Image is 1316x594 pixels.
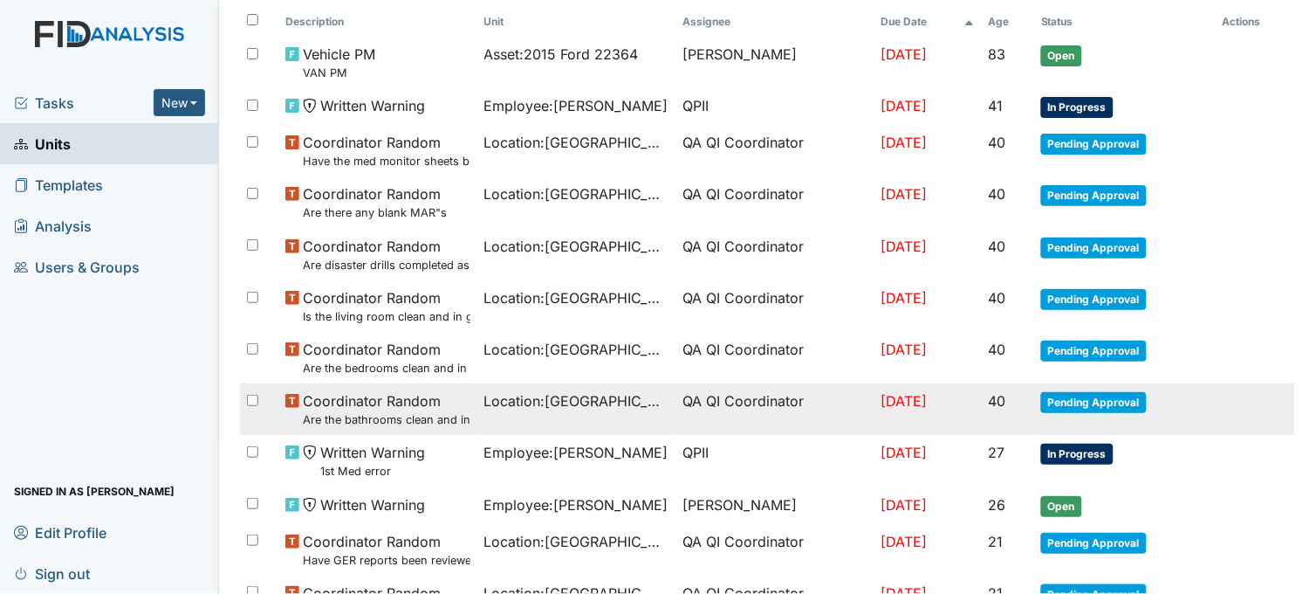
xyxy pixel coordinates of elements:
[247,14,258,25] input: Toggle All Rows Selected
[303,552,470,569] small: Have GER reports been reviewed by managers within 72 hours of occurrence?
[154,89,206,116] button: New
[989,289,1006,307] span: 40
[1034,7,1216,37] th: Toggle SortBy
[881,289,928,307] span: [DATE]
[989,533,1004,550] span: 21
[989,392,1006,410] span: 40
[675,435,874,487] td: QPII
[303,132,470,169] span: Coordinator Random Have the med monitor sheets been filled out?
[303,339,470,376] span: Coordinator Random Are the bedrooms clean and in good repair?
[989,238,1006,255] span: 40
[484,183,668,204] span: Location : [GEOGRAPHIC_DATA]
[303,360,470,376] small: Are the bedrooms clean and in good repair?
[881,238,928,255] span: [DATE]
[303,257,470,273] small: Are disaster drills completed as scheduled?
[303,287,470,325] span: Coordinator Random Is the living room clean and in good repair?
[989,97,1004,114] span: 41
[477,7,675,37] th: Toggle SortBy
[1041,341,1147,362] span: Pending Approval
[675,332,874,383] td: QA QI Coordinator
[303,204,447,221] small: Are there any blank MAR"s
[1041,238,1147,259] span: Pending Approval
[484,442,668,463] span: Employee : [PERSON_NAME]
[881,97,928,114] span: [DATE]
[881,185,928,203] span: [DATE]
[675,487,874,524] td: [PERSON_NAME]
[675,88,874,125] td: QPII
[14,253,140,280] span: Users & Groups
[303,236,470,273] span: Coordinator Random Are disaster drills completed as scheduled?
[484,287,668,308] span: Location : [GEOGRAPHIC_DATA]
[303,390,470,428] span: Coordinator Random Are the bathrooms clean and in good repair?
[675,524,874,576] td: QA QI Coordinator
[675,7,874,37] th: Assignee
[881,444,928,461] span: [DATE]
[1041,444,1114,465] span: In Progress
[1041,496,1082,517] span: Open
[303,531,470,569] span: Coordinator Random Have GER reports been reviewed by managers within 72 hours of occurrence?
[484,95,668,116] span: Employee : [PERSON_NAME]
[989,45,1006,63] span: 83
[14,212,92,239] span: Analysis
[14,93,154,114] a: Tasks
[484,236,668,257] span: Location : [GEOGRAPHIC_DATA]
[1041,97,1114,118] span: In Progress
[303,183,447,221] span: Coordinator Random Are there any blank MAR"s
[484,44,639,65] span: Asset : 2015 Ford 22364
[14,519,106,546] span: Edit Profile
[303,308,470,325] small: Is the living room clean and in good repair?
[881,341,928,358] span: [DATE]
[874,7,982,37] th: Toggle SortBy
[14,171,103,198] span: Templates
[675,383,874,435] td: QA QI Coordinator
[14,130,71,157] span: Units
[881,496,928,514] span: [DATE]
[881,45,928,63] span: [DATE]
[989,185,1006,203] span: 40
[881,392,928,410] span: [DATE]
[1041,134,1147,155] span: Pending Approval
[484,339,668,360] span: Location : [GEOGRAPHIC_DATA]
[989,496,1006,514] span: 26
[1041,533,1147,554] span: Pending Approval
[675,229,874,280] td: QA QI Coordinator
[1041,392,1147,413] span: Pending Approval
[1216,7,1295,37] th: Actions
[675,125,874,176] td: QA QI Coordinator
[303,153,470,169] small: Have the med monitor sheets been filled out?
[320,463,425,480] small: 1st Med error
[320,95,425,116] span: Written Warning
[675,37,874,88] td: [PERSON_NAME]
[675,280,874,332] td: QA QI Coordinator
[1041,289,1147,310] span: Pending Approval
[320,494,425,515] span: Written Warning
[484,531,668,552] span: Location : [GEOGRAPHIC_DATA]
[881,134,928,151] span: [DATE]
[303,44,375,81] span: Vehicle PM VAN PM
[303,65,375,81] small: VAN PM
[675,176,874,228] td: QA QI Coordinator
[14,478,175,505] span: Signed in as [PERSON_NAME]
[989,134,1006,151] span: 40
[982,7,1035,37] th: Toggle SortBy
[484,390,668,411] span: Location : [GEOGRAPHIC_DATA]
[303,411,470,428] small: Are the bathrooms clean and in good repair?
[14,560,90,587] span: Sign out
[484,132,668,153] span: Location : [GEOGRAPHIC_DATA]
[278,7,476,37] th: Toggle SortBy
[1041,185,1147,206] span: Pending Approval
[881,533,928,550] span: [DATE]
[989,341,1006,358] span: 40
[320,442,425,480] span: Written Warning 1st Med error
[1041,45,1082,66] span: Open
[484,494,668,515] span: Employee : [PERSON_NAME]
[989,444,1005,461] span: 27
